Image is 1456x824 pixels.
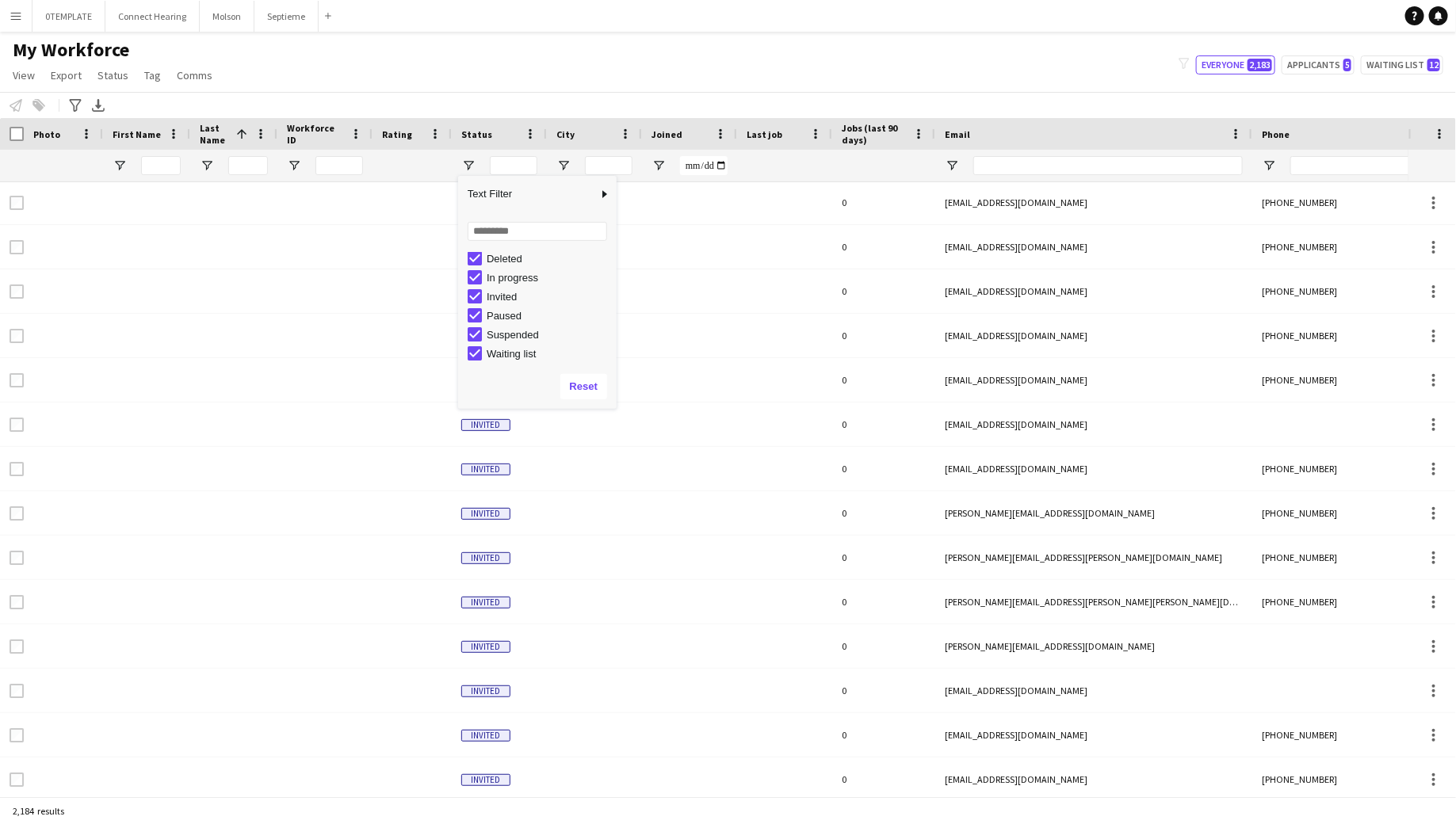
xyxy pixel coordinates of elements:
[10,196,24,210] input: Row Selection is disabled for this row (unchecked)
[1248,59,1272,71] span: 2,183
[113,158,127,173] button: Open Filter Menu
[287,122,344,146] span: Workforce ID
[832,757,935,801] div: 0
[461,641,510,653] span: Invited
[1262,128,1290,140] span: Phone
[10,639,24,654] input: Row Selection is disabled for this row (unchecked)
[832,491,935,535] div: 0
[51,68,82,82] span: Export
[935,358,1252,402] div: [EMAIL_ADDRESS][DOMAIN_NAME]
[10,329,24,343] input: Row Selection is disabled for this row (unchecked)
[44,65,88,86] a: Export
[1252,757,1455,801] div: [PHONE_NUMBER]
[1252,491,1455,535] div: [PHONE_NUMBER]
[10,506,24,521] input: Row Selection is disabled for this row (unchecked)
[973,156,1243,175] input: Email Filter Input
[10,418,24,432] input: Row Selection is disabled for this row (unchecked)
[458,181,598,208] span: Text Filter
[1343,59,1351,71] span: 5
[91,65,135,86] a: Status
[1252,358,1455,402] div: [PHONE_NUMBER]
[487,253,612,265] div: Deleted
[832,580,935,624] div: 0
[144,68,161,82] span: Tag
[832,669,935,712] div: 0
[200,158,214,173] button: Open Filter Menu
[832,713,935,757] div: 0
[10,684,24,698] input: Row Selection is disabled for this row (unchecked)
[461,552,510,564] span: Invited
[832,536,935,579] div: 0
[487,329,612,341] div: Suspended
[832,269,935,313] div: 0
[490,156,537,175] input: Status Filter Input
[254,1,319,32] button: Septieme
[315,156,363,175] input: Workforce ID Filter Input
[935,757,1252,801] div: [EMAIL_ADDRESS][DOMAIN_NAME]
[33,128,60,140] span: Photo
[1252,181,1455,224] div: [PHONE_NUMBER]
[935,536,1252,579] div: [PERSON_NAME][EMAIL_ADDRESS][PERSON_NAME][DOMAIN_NAME]
[10,551,24,565] input: Row Selection is disabled for this row (unchecked)
[652,158,666,173] button: Open Filter Menu
[32,1,105,32] button: 0TEMPLATE
[935,713,1252,757] div: [EMAIL_ADDRESS][DOMAIN_NAME]
[1282,55,1355,74] button: Applicants5
[1252,314,1455,357] div: [PHONE_NUMBER]
[935,447,1252,490] div: [EMAIL_ADDRESS][DOMAIN_NAME]
[170,65,219,86] a: Comms
[468,222,607,241] input: Search filter values
[487,348,612,360] div: Waiting list
[935,402,1252,446] div: [EMAIL_ADDRESS][DOMAIN_NAME]
[461,730,510,742] span: Invited
[935,580,1252,624] div: [PERSON_NAME][EMAIL_ADDRESS][PERSON_NAME][PERSON_NAME][DOMAIN_NAME]
[228,156,268,175] input: Last Name Filter Input
[461,419,510,431] span: Invited
[832,181,935,224] div: 0
[10,595,24,609] input: Row Selection is disabled for this row (unchecked)
[585,156,632,175] input: City Filter Input
[487,272,612,284] div: In progress
[177,68,212,82] span: Comms
[461,685,510,697] span: Invited
[560,374,607,399] button: Reset
[680,156,728,175] input: Joined Filter Input
[1196,55,1275,74] button: Everyone2,183
[10,373,24,387] input: Row Selection is disabled for this row (unchecked)
[13,68,35,82] span: View
[138,65,167,86] a: Tag
[1361,55,1443,74] button: Waiting list12
[747,128,782,140] span: Last job
[141,156,181,175] input: First Name Filter Input
[945,128,970,140] span: Email
[200,1,254,32] button: Molson
[461,158,476,173] button: Open Filter Menu
[556,158,571,173] button: Open Filter Menu
[487,291,612,303] div: Invited
[945,158,959,173] button: Open Filter Menu
[1252,536,1455,579] div: [PHONE_NUMBER]
[105,1,200,32] button: Connect Hearing
[487,310,612,322] div: Paused
[10,772,24,787] input: Row Selection is disabled for this row (unchecked)
[10,462,24,476] input: Row Selection is disabled for this row (unchecked)
[461,597,510,608] span: Invited
[10,284,24,299] input: Row Selection is disabled for this row (unchecked)
[13,38,129,62] span: My Workforce
[935,314,1252,357] div: [EMAIL_ADDRESS][DOMAIN_NAME]
[382,128,412,140] span: Rating
[89,96,108,115] app-action-btn: Export XLSX
[935,491,1252,535] div: [PERSON_NAME][EMAIL_ADDRESS][DOMAIN_NAME]
[66,96,85,115] app-action-btn: Advanced filters
[832,358,935,402] div: 0
[461,463,510,475] span: Invited
[1252,225,1455,269] div: [PHONE_NUMBER]
[1427,59,1440,71] span: 12
[458,176,617,409] div: Column Filter
[1252,713,1455,757] div: [PHONE_NUMBER]
[832,624,935,668] div: 0
[1252,269,1455,313] div: [PHONE_NUMBER]
[935,669,1252,712] div: [EMAIL_ADDRESS][DOMAIN_NAME]
[935,624,1252,668] div: [PERSON_NAME][EMAIL_ADDRESS][DOMAIN_NAME]
[10,728,24,742] input: Row Selection is disabled for this row (unchecked)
